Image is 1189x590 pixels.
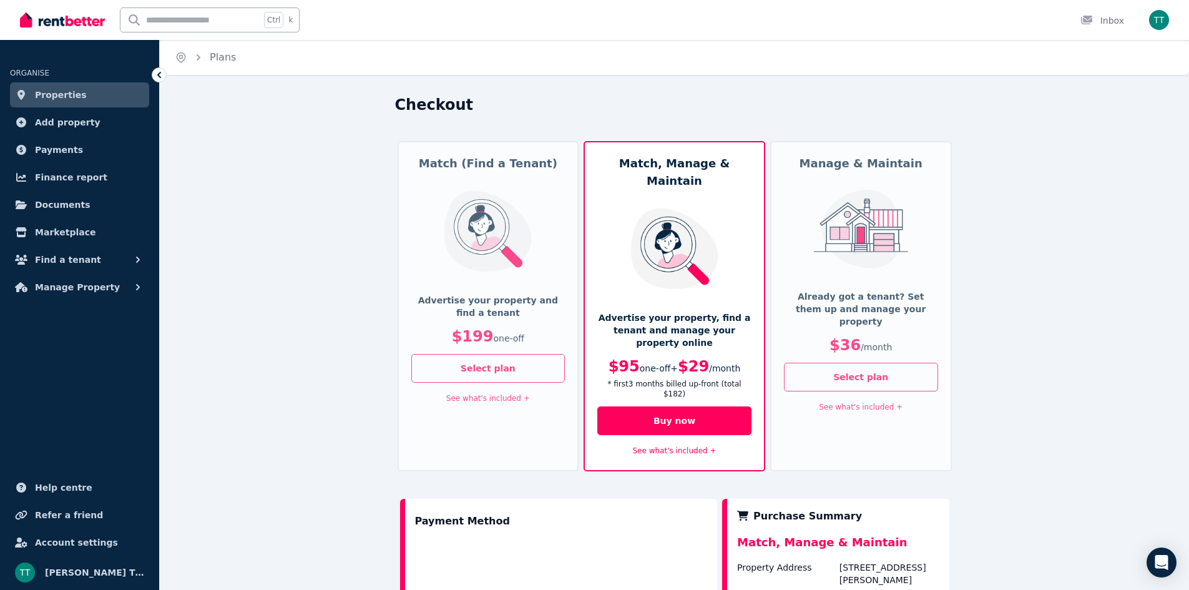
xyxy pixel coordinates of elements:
span: Ctrl [264,12,283,28]
button: Manage Property [10,275,149,300]
span: one-off [493,333,524,343]
button: Select plan [411,354,565,383]
a: Refer a friend [10,503,149,528]
div: Match, Manage & Maintain [737,534,939,561]
img: RentBetter [20,11,105,29]
span: $95 [609,358,640,375]
h5: Match, Manage & Maintain [597,155,751,190]
button: Find a tenant [10,247,149,272]
a: Marketplace [10,220,149,245]
img: Manage & Maintain [810,190,913,268]
p: Already got a tenant? Set them up and manage your property [784,290,938,328]
a: See what's included + [446,394,530,403]
p: Advertise your property and find a tenant [411,294,565,319]
span: + [670,363,678,373]
h1: Checkout [395,95,474,115]
a: Finance report [10,165,149,190]
span: Finance report [35,170,107,185]
div: Open Intercom Messenger [1147,548,1177,578]
a: Help centre [10,475,149,500]
p: * first 3 month s billed up-front (total $182 ) [597,379,751,399]
p: Advertise your property, find a tenant and manage your property online [597,312,751,349]
span: Help centre [35,480,92,495]
span: ORGANISE [10,69,49,77]
nav: Breadcrumb [160,40,251,75]
span: / month [709,363,740,373]
img: Match, Manage & Maintain [623,207,726,290]
span: $29 [678,358,709,375]
span: $36 [829,337,861,354]
h5: Match (Find a Tenant) [411,155,565,172]
img: Tomy Kuncheria Thuruthumalil [15,563,35,583]
a: Documents [10,192,149,217]
div: Payment Method [415,509,510,534]
button: Buy now [597,406,751,435]
span: Documents [35,197,91,212]
span: k [288,15,293,25]
span: Marketplace [35,225,95,240]
div: [STREET_ADDRESS][PERSON_NAME] [839,561,939,586]
span: Payments [35,142,83,157]
img: Match (Find a Tenant) [436,190,539,272]
span: Refer a friend [35,508,103,523]
span: [PERSON_NAME] Thuruthumalil [45,565,144,580]
a: Add property [10,110,149,135]
a: See what's included + [819,403,903,411]
a: Properties [10,82,149,107]
span: Account settings [35,535,118,550]
img: Tomy Kuncheria Thuruthumalil [1149,10,1169,30]
div: Property Address [737,561,837,586]
a: See what's included + [633,446,717,455]
a: Account settings [10,530,149,555]
span: Find a tenant [35,252,101,267]
span: Manage Property [35,280,120,295]
div: Inbox [1080,14,1124,27]
span: / month [861,342,892,352]
a: Plans [210,51,236,63]
span: Properties [35,87,87,102]
span: $199 [452,328,494,345]
div: Purchase Summary [737,509,939,524]
button: Select plan [784,363,938,391]
span: Add property [35,115,100,130]
h5: Manage & Maintain [784,155,938,172]
a: Payments [10,137,149,162]
span: one-off [640,363,671,373]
